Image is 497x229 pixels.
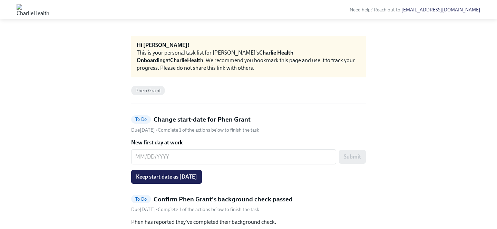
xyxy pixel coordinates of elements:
[17,4,49,15] img: CharlieHealth
[131,218,366,226] p: Phen has reported they've completed their background check.
[154,195,293,204] h5: Confirm Phen Grant's background check passed
[131,195,366,213] a: To DoConfirm Phen Grant's background check passedDue[DATE] •Complete 1 of the actions below to fi...
[350,7,480,13] span: Need help? Reach out to
[131,139,366,146] label: New first day at work
[131,197,151,202] span: To Do
[137,42,189,48] strong: Hi [PERSON_NAME]!
[401,7,480,13] a: [EMAIL_ADDRESS][DOMAIN_NAME]
[131,127,156,133] span: Thursday, October 2nd 2025, 10:00 am
[137,49,360,72] div: This is your personal task list for [PERSON_NAME]'s at . We recommend you bookmark this page and ...
[131,115,366,133] a: To DoChange start-date for Phen GrantDue[DATE] •Complete 1 of the actions below to finish the task
[136,173,197,180] span: Keep start date as [DATE]
[131,127,259,133] div: • Complete 1 of the actions below to finish the task
[131,207,156,212] span: Thursday, October 2nd 2025, 10:00 am
[131,170,202,184] button: Keep start date as [DATE]
[131,206,259,213] div: • Complete 1 of the actions below to finish the task
[154,115,251,124] h5: Change start-date for Phen Grant
[170,57,203,64] strong: CharlieHealth
[131,88,165,93] span: Phen Grant
[131,117,151,122] span: To Do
